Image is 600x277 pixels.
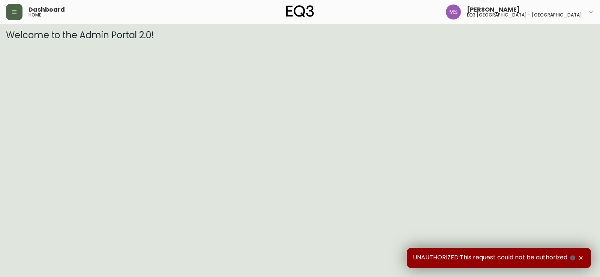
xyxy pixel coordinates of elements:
[467,7,520,13] span: [PERSON_NAME]
[413,254,577,262] span: UNAUTHORIZED:This request could not be authorized.
[467,13,582,17] h5: eq3 [GEOGRAPHIC_DATA] - [GEOGRAPHIC_DATA]
[286,5,314,17] img: logo
[28,13,41,17] h5: home
[28,7,65,13] span: Dashboard
[446,4,461,19] img: 1b6e43211f6f3cc0b0729c9049b8e7af
[6,30,594,40] h3: Welcome to the Admin Portal 2.0!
